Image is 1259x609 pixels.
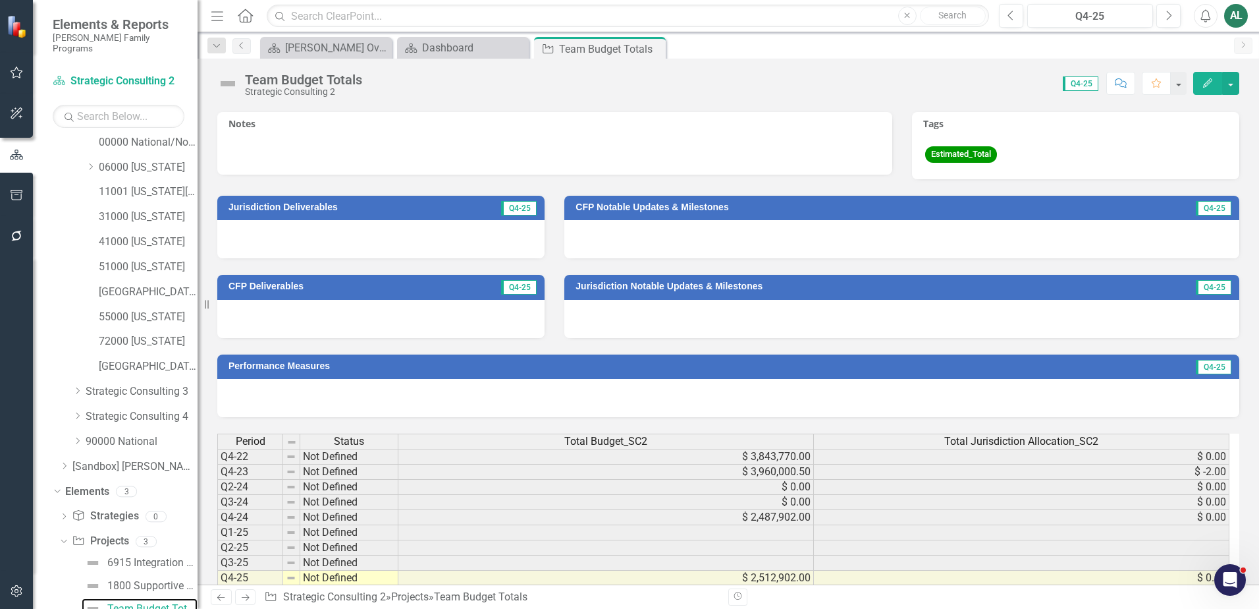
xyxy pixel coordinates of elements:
img: 8DAGhfEEPCf229AAAAAElFTkSuQmCC [286,558,296,568]
td: Q3-25 [217,556,283,571]
a: Strategic Consulting 2 [53,74,184,89]
td: Q4-25 [217,571,283,586]
img: 8DAGhfEEPCf229AAAAAElFTkSuQmCC [286,527,296,538]
a: 1800 Supportive Communities [82,575,198,596]
a: Strategic Consulting 4 [86,409,198,424]
td: Not Defined [300,495,398,510]
td: Not Defined [300,510,398,525]
td: $ 0.00 [814,449,1229,465]
td: Q3-24 [217,495,283,510]
div: 1800 Supportive Communities [107,580,198,592]
a: 72000 [US_STATE] [99,334,198,349]
img: 8DAGhfEEPCf229AAAAAElFTkSuQmCC [286,437,297,448]
a: 41000 [US_STATE] [99,235,198,250]
td: $ 3,960,000.50 [398,465,814,480]
iframe: Intercom live chat [1214,564,1246,596]
td: $ 2,512,902.00 [398,571,814,586]
a: 06000 [US_STATE] [99,160,198,175]
td: Q2-24 [217,480,283,495]
span: Q4-25 [1196,201,1231,216]
div: Team Budget Totals [434,591,527,603]
img: 8DAGhfEEPCf229AAAAAElFTkSuQmCC [286,467,296,477]
a: [GEOGRAPHIC_DATA] [99,359,198,374]
a: Dashboard [400,40,525,56]
a: 6915 Integration of Cross-system Supports [82,552,198,573]
a: Projects [391,591,429,603]
td: $ 0.00 [814,495,1229,510]
img: 8DAGhfEEPCf229AAAAAElFTkSuQmCC [286,542,296,553]
td: Not Defined [300,480,398,495]
h3: Jurisdiction Notable Updates & Milestones [576,281,1124,291]
span: Period [236,436,265,448]
h3: Notes [228,119,886,129]
img: 8DAGhfEEPCf229AAAAAElFTkSuQmCC [286,482,296,492]
td: Not Defined [300,525,398,540]
a: Strategies [72,509,138,524]
div: Q4-25 [1032,9,1148,24]
td: $ 0.00 [814,571,1229,586]
td: Q4-24 [217,510,283,525]
input: Search Below... [53,105,184,128]
td: Not Defined [300,465,398,480]
span: Q4-25 [501,201,537,216]
div: 6915 Integration of Cross-system Supports [107,557,198,569]
div: Team Budget Totals [559,41,662,57]
td: $ 2,487,902.00 [398,510,814,525]
button: Search [920,7,986,25]
h3: Performance Measures [228,361,965,371]
div: » » [264,590,718,605]
h3: Jurisdiction Deliverables [228,202,460,212]
input: Search ClearPoint... [267,5,989,28]
a: [Sandbox] [PERSON_NAME] Family Programs [72,459,198,475]
a: Strategic Consulting 2 [283,591,386,603]
td: Q1-25 [217,525,283,540]
div: 3 [116,486,137,497]
div: Strategic Consulting 2 [245,87,362,97]
div: [PERSON_NAME] Overview [285,40,388,56]
a: Strategic Consulting 3 [86,384,198,399]
span: Estimated_Total [925,146,997,163]
a: [PERSON_NAME] Overview [263,40,388,56]
td: Not Defined [300,571,398,586]
a: Projects [72,534,128,549]
h3: CFP Notable Updates & Milestones [576,202,1105,212]
td: Not Defined [300,449,398,465]
td: Q4-23 [217,465,283,480]
button: Q4-25 [1027,4,1153,28]
span: Q4-25 [501,280,537,295]
span: Elements & Reports [53,16,184,32]
div: Team Budget Totals [245,72,362,87]
a: 51000 [US_STATE] [99,260,198,275]
td: Not Defined [300,540,398,556]
img: ClearPoint Strategy [7,15,30,38]
a: 00000 National/No Jurisdiction (SC2) [99,135,198,150]
img: Not Defined [217,73,238,94]
span: Status [334,436,364,448]
td: Q2-25 [217,540,283,556]
td: $ 0.00 [814,510,1229,525]
img: 8DAGhfEEPCf229AAAAAElFTkSuQmCC [286,497,296,507]
div: 0 [146,511,167,522]
td: $ 0.00 [814,480,1229,495]
div: Dashboard [422,40,525,56]
td: $ 3,843,770.00 [398,449,814,465]
button: AL [1224,4,1248,28]
h3: CFP Deliverables [228,281,437,291]
a: 11001 [US_STATE][GEOGRAPHIC_DATA] [99,185,198,200]
span: Q4-25 [1063,76,1098,91]
div: 3 [136,536,157,547]
a: [GEOGRAPHIC_DATA][US_STATE] [99,285,198,300]
span: Q4-25 [1196,280,1231,295]
img: Not Defined [85,555,101,571]
h3: Tags [923,119,1233,129]
td: Q4-22 [217,449,283,465]
span: Total Jurisdiction Allocation_SC2 [944,436,1098,448]
a: 31000 [US_STATE] [99,210,198,225]
a: Elements [65,484,109,500]
td: Not Defined [300,556,398,571]
td: $ 0.00 [398,495,814,510]
small: [PERSON_NAME] Family Programs [53,32,184,54]
td: $ -2.00 [814,465,1229,480]
img: 8DAGhfEEPCf229AAAAAElFTkSuQmCC [286,451,296,462]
